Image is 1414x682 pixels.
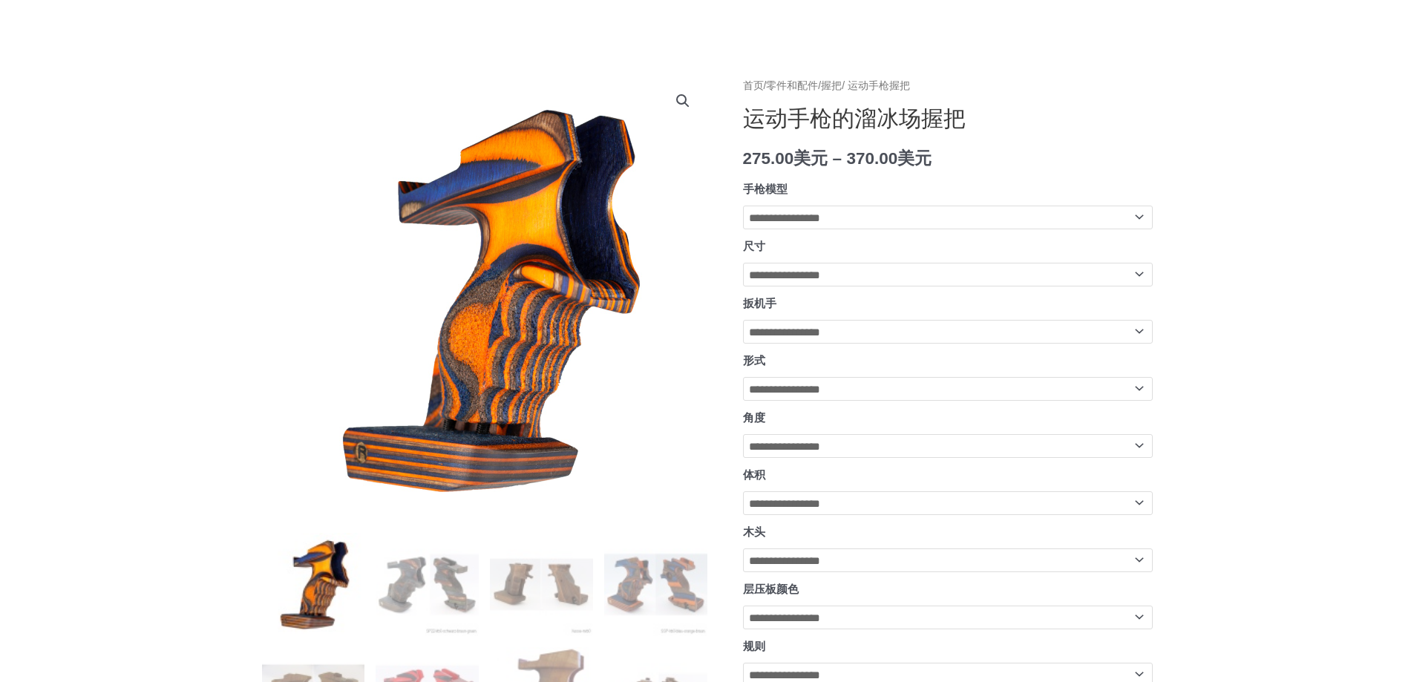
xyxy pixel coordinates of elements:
[818,80,821,91] font: /
[743,183,788,195] font: 手枪模型
[743,106,966,131] font: 运动手枪的溜冰场握把
[743,240,765,252] font: 尺寸
[764,80,767,91] font: /
[743,80,764,91] a: 首页
[743,583,799,595] font: 层压板颜色
[490,533,593,636] img: 运动手枪的溜冰场握把 - 图 3
[743,297,776,309] font: 扳机手
[743,411,765,424] font: 角度
[821,80,842,91] a: 握把
[743,354,765,367] font: 形式
[793,149,828,168] font: 美元
[833,149,842,168] font: –
[743,468,765,481] font: 体积
[846,149,897,168] font: 370.00
[766,80,818,91] a: 零件和配件
[262,533,365,636] img: 运动手枪的溜冰场握把
[604,533,707,636] img: 运动手枪的溜冰场握把 - 图片 4
[842,80,910,91] font: / 运动手枪握把
[376,533,479,636] img: 运动手枪的溜冰场握把 - 图片 2
[897,149,932,168] font: 美元
[743,149,794,168] font: 275.00
[670,88,696,114] a: 查看全屏图片库
[743,640,765,652] font: 规则
[743,76,1153,96] nav: 面包屑
[743,525,765,538] font: 木头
